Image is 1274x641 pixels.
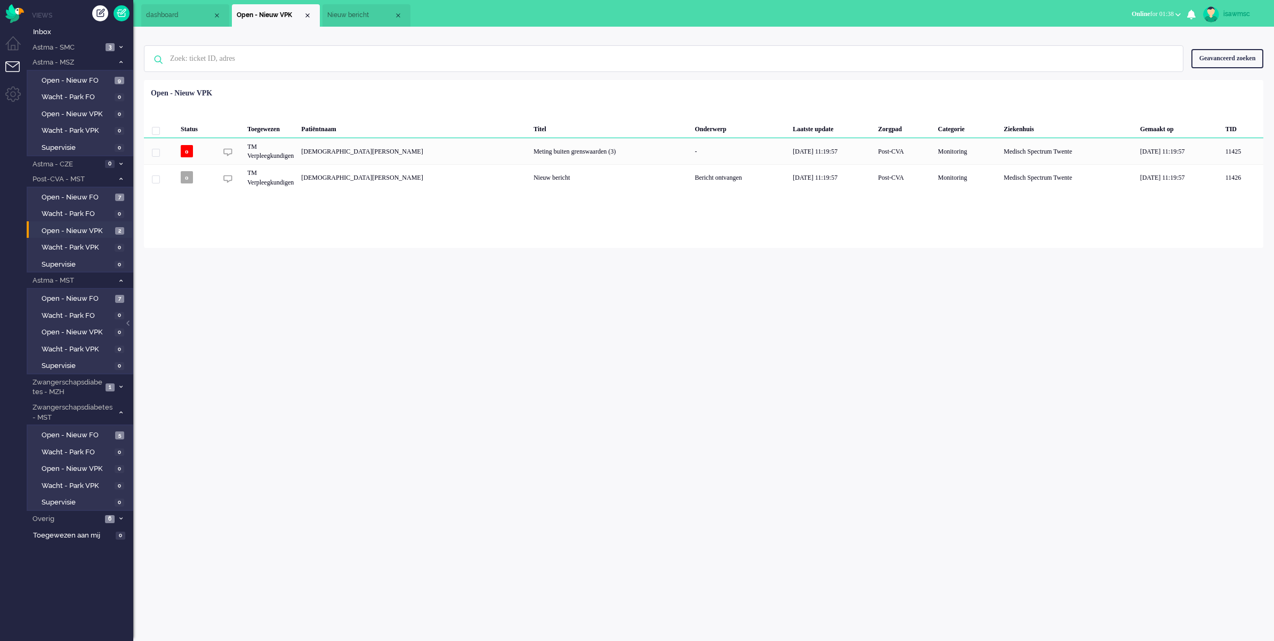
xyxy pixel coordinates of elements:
[115,499,124,507] span: 0
[691,138,789,164] div: -
[31,429,132,440] a: Open - Nieuw FO 5
[115,431,124,439] span: 5
[42,344,112,355] span: Wacht - Park VPK
[303,11,312,20] div: Close tab
[31,174,114,185] span: Post-CVA - MST
[31,91,132,102] a: Wacht - Park FO 0
[1000,138,1136,164] div: Medisch Spectrum Twente
[144,46,172,74] img: ic-search-icon.svg
[115,328,124,336] span: 0
[31,462,132,474] a: Open - Nieuw VPK 0
[31,207,132,219] a: Wacht - Park FO 0
[115,482,124,490] span: 0
[5,86,29,110] li: Admin menu
[244,138,297,164] div: TM Verpleegkundigen
[42,361,112,371] span: Supervisie
[181,171,193,183] span: o
[115,77,124,85] span: 9
[42,498,112,508] span: Supervisie
[244,117,297,138] div: Toegewezen
[31,43,102,53] span: Astma - SMC
[92,5,108,21] div: Creëer ticket
[105,160,115,168] span: 0
[31,359,132,371] a: Supervisie 0
[115,227,124,235] span: 2
[1000,117,1136,138] div: Ziekenhuis
[934,164,1000,190] div: Monitoring
[42,430,112,440] span: Open - Nieuw FO
[42,226,112,236] span: Open - Nieuw VPK
[213,11,221,20] div: Close tab
[394,11,402,20] div: Close tab
[530,117,691,138] div: Titel
[31,378,102,397] span: Zwangerschapsdiabetes - MZH
[42,76,112,86] span: Open - Nieuw FO
[1136,117,1222,138] div: Gemaakt op
[1222,138,1263,164] div: 11425
[874,117,934,138] div: Zorgpad
[181,145,193,157] span: o
[223,174,232,183] img: ic_chat_grey.svg
[31,446,132,458] a: Wacht - Park FO 0
[42,447,112,458] span: Wacht - Park FO
[33,531,112,541] span: Toegewezen aan mij
[115,194,124,202] span: 7
[5,61,29,85] li: Tickets menu
[42,481,112,491] span: Wacht - Park VPK
[42,243,112,253] span: Wacht - Park VPK
[1136,138,1222,164] div: [DATE] 11:19:57
[115,295,124,303] span: 7
[223,148,232,157] img: ic_chat_grey.svg
[31,292,132,304] a: Open - Nieuw FO 7
[106,43,115,51] span: 3
[691,117,789,138] div: Onderwerp
[42,193,112,203] span: Open - Nieuw FO
[31,496,132,508] a: Supervisie 0
[934,138,1000,164] div: Monitoring
[1000,164,1136,190] div: Medisch Spectrum Twente
[42,464,112,474] span: Open - Nieuw VPK
[237,11,303,20] span: Open - Nieuw VPK
[297,164,530,190] div: [DEMOGRAPHIC_DATA][PERSON_NAME]
[31,326,132,338] a: Open - Nieuw VPK 0
[31,529,133,541] a: Toegewezen aan mij 0
[1191,49,1263,68] div: Geavanceerd zoeken
[5,4,24,23] img: flow_omnibird.svg
[114,5,130,21] a: Quick Ticket
[1222,117,1263,138] div: TID
[115,346,124,354] span: 0
[1203,6,1219,22] img: avatar
[42,294,112,304] span: Open - Nieuw FO
[42,109,112,119] span: Open - Nieuw VPK
[115,144,124,152] span: 0
[31,58,114,68] span: Astma - MSZ
[31,479,132,491] a: Wacht - Park VPK 0
[31,276,114,286] span: Astma - MST
[789,138,874,164] div: [DATE] 11:19:57
[297,117,530,138] div: Patiëntnaam
[115,312,124,320] span: 0
[244,164,297,190] div: TM Verpleegkundigen
[31,74,132,86] a: Open - Nieuw FO 9
[5,36,29,60] li: Dashboard menu
[31,514,102,524] span: Overig
[141,4,229,27] li: Dashboard
[31,343,132,355] a: Wacht - Park VPK 0
[106,383,115,391] span: 1
[327,11,394,20] span: Nieuw bericht
[42,126,112,136] span: Wacht - Park VPK
[42,209,112,219] span: Wacht - Park FO
[1222,164,1263,190] div: 11426
[5,7,24,15] a: Omnidesk
[105,515,115,523] span: 6
[31,309,132,321] a: Wacht - Park FO 0
[151,88,212,99] div: Open - Nieuw VPK
[874,138,934,164] div: Post-CVA
[32,11,133,20] li: Views
[162,46,1168,71] input: Zoek: ticket ID, adres
[322,4,410,27] li: 11069
[115,261,124,269] span: 0
[31,403,114,422] span: Zwangerschapsdiabetes - MST
[144,164,1263,190] div: 11426
[1223,9,1263,19] div: isawmsc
